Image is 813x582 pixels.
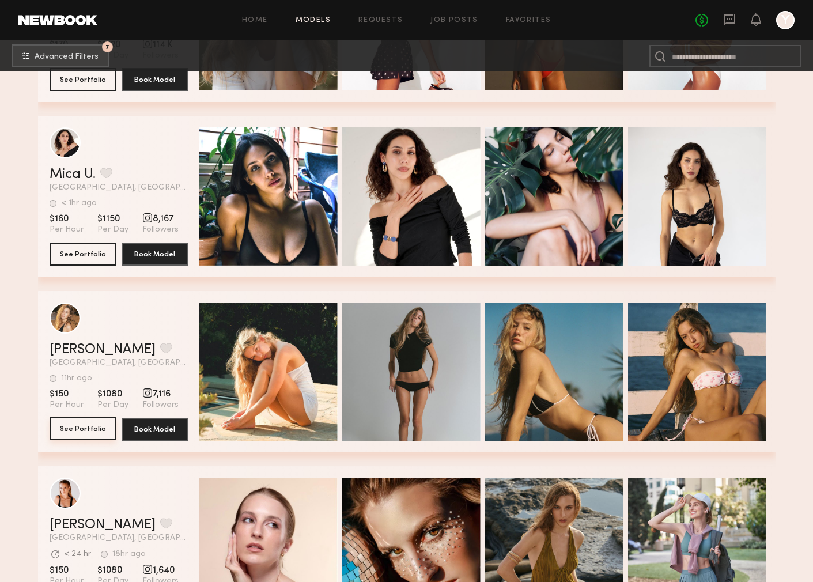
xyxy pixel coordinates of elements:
a: Favorites [506,17,551,24]
a: Models [296,17,331,24]
span: $1150 [97,213,128,225]
span: [GEOGRAPHIC_DATA], [GEOGRAPHIC_DATA] [50,534,188,542]
span: $1080 [97,388,128,400]
span: Per Hour [50,225,84,235]
a: Job Posts [430,17,478,24]
span: 7,116 [142,388,179,400]
span: Followers [142,225,179,235]
a: See Portfolio [50,418,116,441]
button: See Portfolio [50,243,116,266]
span: $160 [50,213,84,225]
div: 18hr ago [112,550,146,558]
a: Mica U. [50,168,96,182]
a: Requests [358,17,403,24]
span: 1,640 [142,565,179,576]
button: Book Model [122,418,188,441]
a: Y [776,11,795,29]
span: 8,167 [142,213,179,225]
div: < 24 hr [64,550,91,558]
span: Per Hour [50,400,84,410]
button: 7Advanced Filters [12,44,109,67]
span: $150 [50,565,84,576]
span: 7 [105,44,109,50]
span: Per Day [97,400,128,410]
span: Per Day [97,225,128,235]
span: Followers [142,400,179,410]
button: Book Model [122,243,188,266]
button: See Portfolio [50,417,116,440]
div: 11hr ago [61,375,92,383]
span: [GEOGRAPHIC_DATA], [GEOGRAPHIC_DATA] [50,184,188,192]
span: [GEOGRAPHIC_DATA], [GEOGRAPHIC_DATA] [50,359,188,367]
a: [PERSON_NAME] [50,343,156,357]
span: $1080 [97,565,128,576]
button: See Portfolio [50,68,116,91]
div: < 1hr ago [61,199,97,207]
span: Advanced Filters [35,53,99,61]
span: $150 [50,388,84,400]
a: [PERSON_NAME] [50,518,156,532]
button: Book Model [122,68,188,91]
a: Home [242,17,268,24]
